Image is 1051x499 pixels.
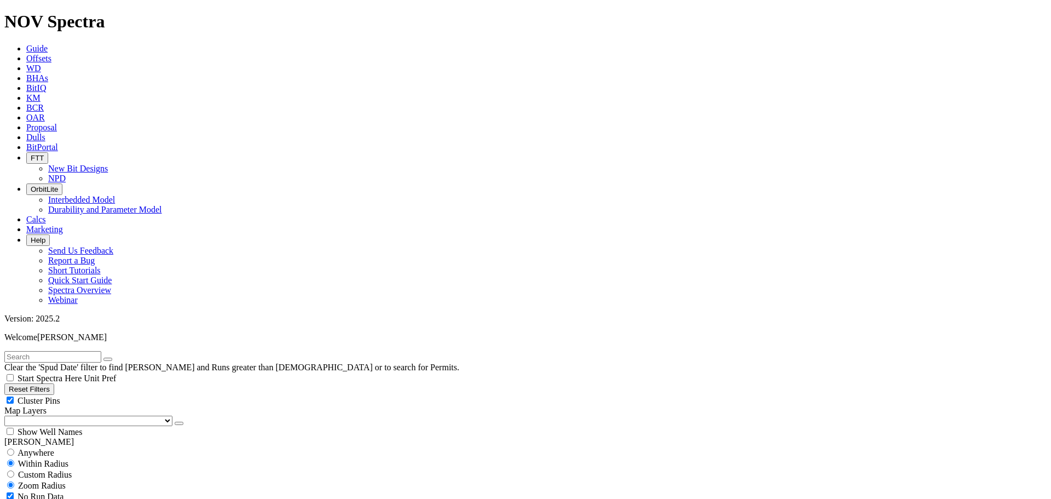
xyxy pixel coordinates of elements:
a: Durability and Parameter Model [48,205,162,214]
a: Dulls [26,133,45,142]
button: OrbitLite [26,183,62,195]
span: Zoom Radius [18,481,66,490]
span: Start Spectra Here [18,374,82,383]
a: New Bit Designs [48,164,108,173]
span: Unit Pref [84,374,116,383]
a: Quick Start Guide [48,276,112,285]
input: Start Spectra Here [7,374,14,381]
h1: NOV Spectra [4,12,1047,32]
a: Interbedded Model [48,195,115,204]
a: Short Tutorials [48,266,101,275]
span: Clear the 'Spud Date' filter to find [PERSON_NAME] and Runs greater than [DEMOGRAPHIC_DATA] or to... [4,363,459,372]
a: KM [26,93,41,102]
div: Version: 2025.2 [4,314,1047,324]
span: FTT [31,154,44,162]
span: [PERSON_NAME] [37,332,107,342]
input: Search [4,351,101,363]
button: Reset Filters [4,383,54,395]
a: OAR [26,113,45,122]
a: Spectra Overview [48,285,111,295]
a: BitIQ [26,83,46,93]
a: WD [26,64,41,73]
span: Cluster Pins [18,396,60,405]
span: Show Well Names [18,427,82,437]
a: BitPortal [26,142,58,152]
div: [PERSON_NAME] [4,437,1047,447]
a: Guide [26,44,48,53]
p: Welcome [4,332,1047,342]
a: NPD [48,174,66,183]
span: Map Layers [4,406,47,415]
span: Within Radius [18,459,68,468]
a: Send Us Feedback [48,246,113,255]
a: Report a Bug [48,256,95,265]
button: Help [26,234,50,246]
a: BCR [26,103,44,112]
a: Webinar [48,295,78,305]
span: Anywhere [18,448,54,457]
a: Marketing [26,225,63,234]
a: Calcs [26,215,46,224]
span: OrbitLite [31,185,58,193]
button: FTT [26,152,48,164]
a: Offsets [26,54,51,63]
span: Help [31,236,45,244]
a: Proposal [26,123,57,132]
span: Custom Radius [18,470,72,479]
a: BHAs [26,73,48,83]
